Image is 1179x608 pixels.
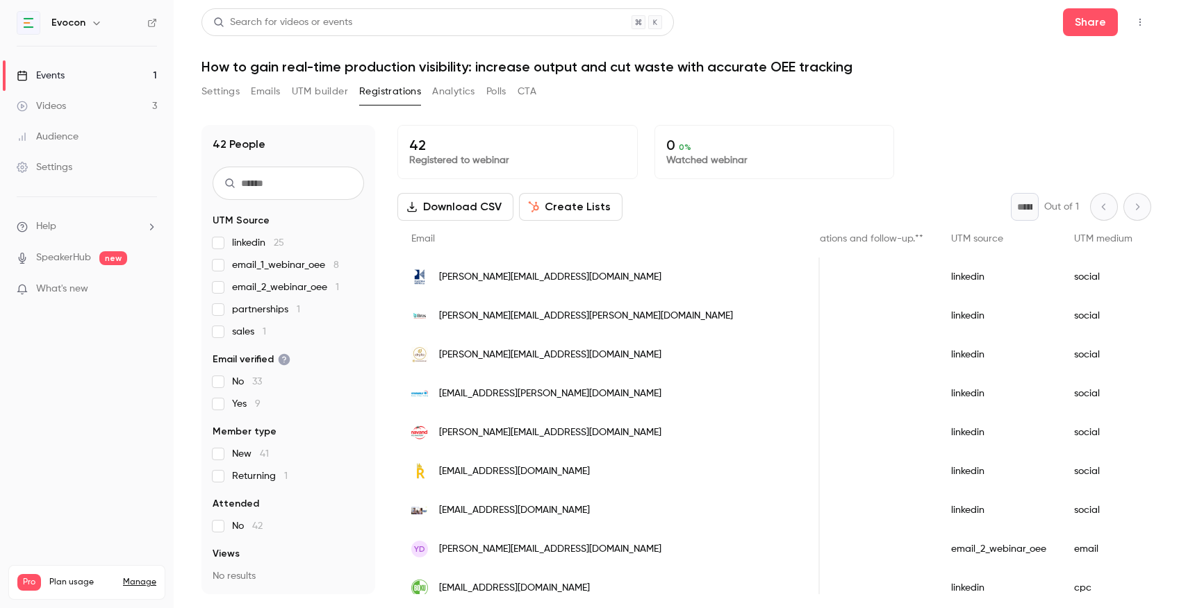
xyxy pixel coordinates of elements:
[255,399,261,409] span: 9
[232,303,300,316] span: partnerships
[486,81,506,103] button: Polls
[937,452,1060,491] div: linkedin
[397,193,513,221] button: Download CSV
[439,503,590,518] span: [EMAIL_ADDRESS][DOMAIN_NAME]
[99,251,127,265] span: new
[49,577,115,588] span: Plan usage
[411,385,428,402] img: grunwald-hellas.com
[439,542,661,557] span: [PERSON_NAME][EMAIL_ADDRESS][DOMAIN_NAME]
[17,130,79,144] div: Audience
[213,214,270,228] span: UTM Source
[17,160,72,174] div: Settings
[17,219,157,234] li: help-dropdown-opener
[439,348,661,362] span: [PERSON_NAME][EMAIL_ADDRESS][DOMAIN_NAME]
[411,269,428,285] img: plastikakritis.com
[232,325,266,339] span: sales
[439,425,661,440] span: [PERSON_NAME][EMAIL_ADDRESS][DOMAIN_NAME]
[232,258,339,272] span: email_1_webinar_oee
[518,81,536,103] button: CTA
[1044,200,1079,214] p: Out of 1
[519,193,623,221] button: Create Lists
[937,413,1060,452] div: linkedin
[213,497,259,511] span: Attended
[232,280,339,294] span: email_2_webinar_oee
[411,424,428,441] img: damavand.gr
[1063,8,1118,36] button: Share
[1060,413,1146,452] div: social
[232,236,284,250] span: linkedin
[1060,491,1146,530] div: social
[951,234,1003,244] span: UTM source
[439,270,661,285] span: [PERSON_NAME][EMAIL_ADDRESS][DOMAIN_NAME]
[937,530,1060,568] div: email_2_webinar_oee
[1060,257,1146,296] div: social
[937,335,1060,374] div: linkedin
[679,142,691,152] span: 0 %
[1060,452,1146,491] div: social
[439,464,590,479] span: [EMAIL_ADDRESS][DOMAIN_NAME]
[252,521,263,531] span: 42
[232,375,262,389] span: No
[232,469,288,483] span: Returning
[263,327,266,337] span: 1
[1060,568,1146,607] div: cpc
[17,574,41,591] span: Pro
[284,471,288,481] span: 1
[937,568,1060,607] div: linkedin
[937,296,1060,335] div: linkedin
[36,282,88,296] span: What's new
[252,377,262,387] span: 33
[213,425,277,439] span: Member type
[213,547,240,561] span: Views
[36,251,91,265] a: SpeakerHub
[937,257,1060,296] div: linkedin
[297,305,300,314] span: 1
[411,307,428,324] img: brosltd.gr
[51,16,85,30] h6: Evocon
[439,581,590,596] span: [EMAIL_ADDRESS][DOMAIN_NAME]
[937,374,1060,413] div: linkedin
[201,58,1151,75] h1: How to gain real-time production visibility: increase output and cut waste with accurate OEE trac...
[432,81,475,103] button: Analytics
[213,353,290,366] span: Email verified
[411,506,428,515] img: gristiren.com
[213,15,352,30] div: Search for videos or events
[213,569,364,583] p: No results
[123,577,156,588] a: Manage
[333,260,339,270] span: 8
[1060,335,1146,374] div: social
[411,463,428,480] img: viewredless.com
[292,81,348,103] button: UTM builder
[232,519,263,533] span: No
[666,153,883,167] p: Watched webinar
[232,447,269,461] span: New
[1060,530,1146,568] div: email
[274,238,284,248] span: 25
[1060,296,1146,335] div: social
[411,346,428,363] img: dryfo.com
[666,137,883,153] p: 0
[411,580,428,596] img: boku.ac.at
[17,12,40,34] img: Evocon
[17,99,66,113] div: Videos
[1074,234,1132,244] span: UTM medium
[140,283,157,296] iframe: Noticeable Trigger
[937,491,1060,530] div: linkedin
[411,234,435,244] span: Email
[439,309,733,323] span: [PERSON_NAME][EMAIL_ADDRESS][PERSON_NAME][DOMAIN_NAME]
[439,387,661,401] span: [EMAIL_ADDRESS][PERSON_NAME][DOMAIN_NAME]
[17,69,65,83] div: Events
[213,136,265,153] h1: 42 People
[336,282,339,292] span: 1
[409,153,626,167] p: Registered to webinar
[36,219,56,234] span: Help
[251,81,280,103] button: Emails
[260,449,269,459] span: 41
[1060,374,1146,413] div: social
[409,137,626,153] p: 42
[201,81,240,103] button: Settings
[232,397,261,411] span: Yes
[359,81,421,103] button: Registrations
[414,543,425,555] span: YD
